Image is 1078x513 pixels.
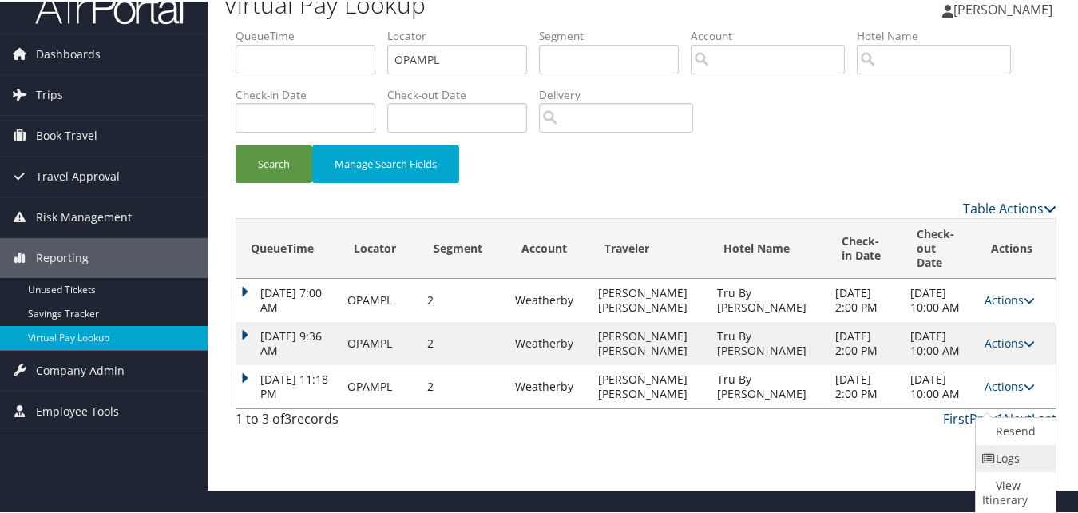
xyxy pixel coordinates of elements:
a: 1 [997,408,1004,426]
td: [DATE] 10:00 AM [902,320,977,364]
a: View Itinerary [976,471,1052,512]
td: 2 [420,320,507,364]
span: Dashboards [36,33,101,73]
td: 2 [420,277,507,320]
a: Next [1004,408,1032,426]
a: Actions [985,334,1035,349]
td: [PERSON_NAME] [PERSON_NAME] [590,320,709,364]
label: Delivery [539,85,705,101]
span: Risk Management [36,196,132,236]
span: Company Admin [36,349,125,389]
span: Trips [36,74,63,113]
td: [DATE] 7:00 AM [236,277,339,320]
label: Account [691,26,857,42]
td: Weatherby [507,277,591,320]
td: Tru By [PERSON_NAME] [709,320,828,364]
td: OPAMPL [339,364,419,407]
span: 3 [284,408,291,426]
label: Segment [539,26,691,42]
label: Check-in Date [236,85,387,101]
a: Table Actions [963,198,1056,216]
td: Weatherby [507,364,591,407]
a: Last [1032,408,1056,426]
label: QueueTime [236,26,387,42]
td: [DATE] 2:00 PM [827,277,902,320]
a: Logs [976,443,1052,471]
a: Resend [976,416,1052,443]
span: Book Travel [36,114,97,154]
label: Hotel Name [857,26,1023,42]
a: Prev [969,408,997,426]
td: Tru By [PERSON_NAME] [709,277,828,320]
td: [DATE] 9:36 AM [236,320,339,364]
td: [DATE] 2:00 PM [827,320,902,364]
td: [DATE] 11:18 PM [236,364,339,407]
a: Actions [985,377,1035,392]
td: [DATE] 2:00 PM [827,364,902,407]
td: [DATE] 10:00 AM [902,277,977,320]
td: [PERSON_NAME] [PERSON_NAME] [590,364,709,407]
th: QueueTime: activate to sort column ascending [236,217,339,277]
td: OPAMPL [339,320,419,364]
th: Check-out Date: activate to sort column ascending [902,217,977,277]
th: Hotel Name: activate to sort column descending [709,217,828,277]
span: Reporting [36,237,89,276]
div: 1 to 3 of records [236,408,423,435]
td: OPAMPL [339,277,419,320]
span: Employee Tools [36,390,119,430]
th: Account: activate to sort column ascending [507,217,591,277]
span: Travel Approval [36,155,120,195]
td: Tru By [PERSON_NAME] [709,364,828,407]
td: [PERSON_NAME] [PERSON_NAME] [590,277,709,320]
td: 2 [420,364,507,407]
button: Manage Search Fields [312,144,459,181]
th: Segment: activate to sort column ascending [420,217,507,277]
th: Actions [977,217,1056,277]
th: Traveler: activate to sort column ascending [590,217,709,277]
th: Check-in Date: activate to sort column ascending [827,217,902,277]
td: [DATE] 10:00 AM [902,364,977,407]
label: Check-out Date [387,85,539,101]
a: First [943,408,969,426]
label: Locator [387,26,539,42]
button: Search [236,144,312,181]
td: Weatherby [507,320,591,364]
a: Actions [985,291,1035,306]
th: Locator: activate to sort column ascending [339,217,419,277]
